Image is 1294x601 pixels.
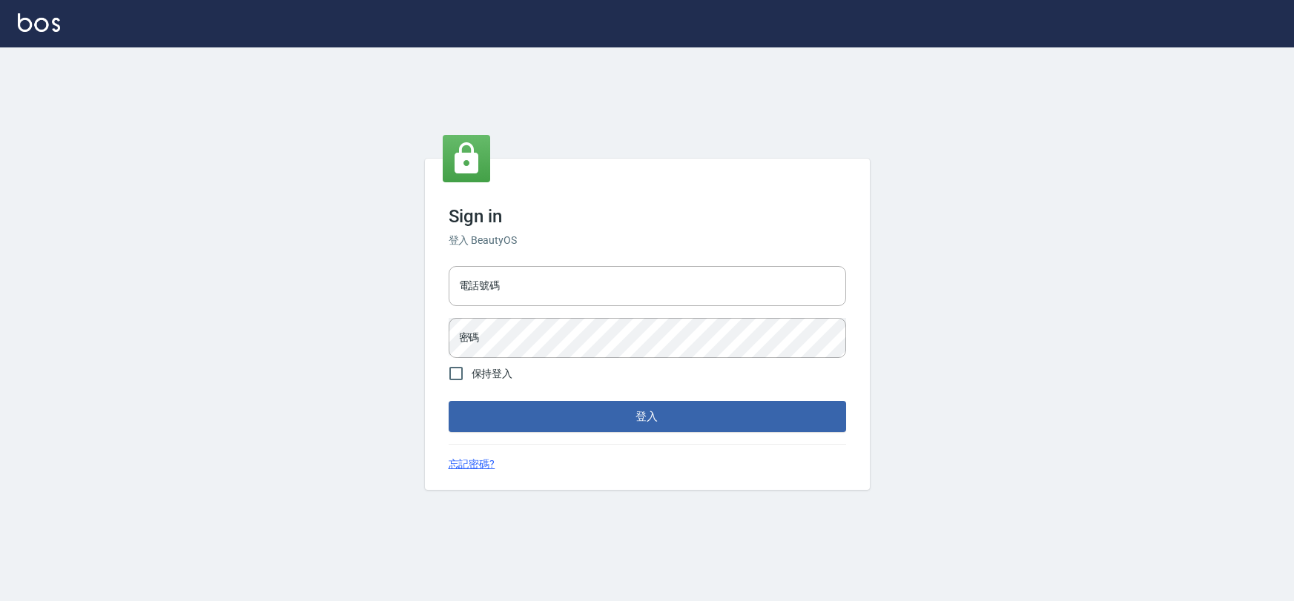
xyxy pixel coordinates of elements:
a: 忘記密碼? [449,456,495,472]
h3: Sign in [449,206,846,227]
span: 保持登入 [472,366,513,382]
button: 登入 [449,401,846,432]
h6: 登入 BeautyOS [449,233,846,248]
img: Logo [18,13,60,32]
